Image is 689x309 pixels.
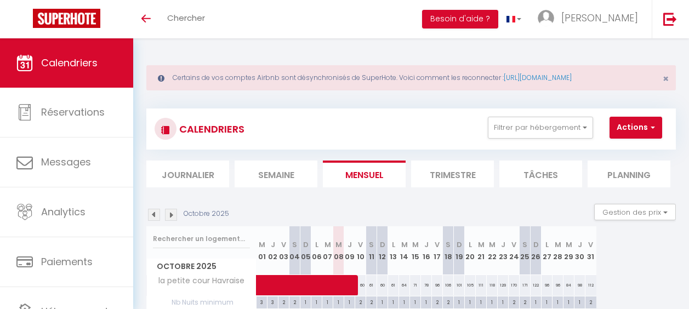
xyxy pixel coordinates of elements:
[520,296,530,307] div: 2
[348,239,352,250] abbr: J
[184,209,229,219] p: Octobre 2025
[167,12,205,24] span: Chercher
[542,275,553,295] div: 96
[388,226,399,275] th: 13
[322,296,333,307] div: 1
[344,226,355,275] th: 09
[588,161,670,187] li: Planning
[538,10,554,26] img: ...
[663,72,669,85] span: ×
[41,255,93,268] span: Paiements
[377,226,388,275] th: 12
[469,239,472,250] abbr: L
[421,226,432,275] th: 16
[432,226,443,275] th: 17
[610,117,662,139] button: Actions
[553,275,563,295] div: 96
[531,275,542,295] div: 122
[153,229,250,249] input: Rechercher un logement...
[531,226,542,275] th: 26
[585,296,596,307] div: 2
[380,239,385,250] abbr: D
[489,239,496,250] abbr: M
[149,275,247,287] span: la petite cour Havraise
[147,259,256,274] span: Octobre 2025
[324,239,331,250] abbr: M
[509,226,520,275] th: 24
[303,239,309,250] abbr: D
[509,296,519,307] div: 2
[257,296,267,307] div: 3
[465,226,476,275] th: 20
[487,296,497,307] div: 1
[663,12,677,26] img: logout
[594,204,676,220] button: Gestion des prix
[454,226,465,275] th: 19
[41,105,105,119] span: Réservations
[421,296,431,307] div: 1
[498,296,508,307] div: 1
[41,56,98,70] span: Calendriers
[574,296,585,307] div: 1
[574,226,585,275] th: 30
[476,226,487,275] th: 21
[311,226,322,275] th: 06
[322,226,333,275] th: 07
[585,226,596,275] th: 31
[259,239,265,250] abbr: M
[542,226,553,275] th: 27
[412,239,419,250] abbr: M
[520,226,531,275] th: 25
[257,226,267,275] th: 01
[563,226,574,275] th: 29
[566,239,572,250] abbr: M
[501,239,505,250] abbr: J
[553,226,563,275] th: 28
[545,239,549,250] abbr: L
[358,239,363,250] abbr: V
[289,226,300,275] th: 04
[315,239,318,250] abbr: L
[498,275,509,295] div: 129
[369,239,374,250] abbr: S
[520,275,531,295] div: 171
[399,226,410,275] th: 14
[478,239,485,250] abbr: M
[147,296,256,308] span: Nb Nuits minimum
[498,226,509,275] th: 23
[289,296,300,307] div: 2
[563,296,574,307] div: 1
[488,117,593,139] button: Filtrer par hébergement
[435,239,440,250] abbr: V
[41,205,86,219] span: Analytics
[366,226,377,275] th: 11
[555,239,561,250] abbr: M
[292,239,297,250] abbr: S
[563,275,574,295] div: 84
[588,239,593,250] abbr: V
[399,296,409,307] div: 1
[401,239,408,250] abbr: M
[271,239,275,250] abbr: J
[333,296,344,307] div: 1
[333,226,344,275] th: 08
[41,155,91,169] span: Messages
[388,296,398,307] div: 1
[553,296,563,307] div: 1
[663,74,669,84] button: Close
[411,161,494,187] li: Trimestre
[504,73,572,82] a: [URL][DOMAIN_NAME]
[561,11,638,25] span: [PERSON_NAME]
[465,296,475,307] div: 1
[522,239,527,250] abbr: S
[422,10,498,28] button: Besoin d'aide ?
[542,296,552,307] div: 1
[366,296,377,307] div: 2
[377,296,388,307] div: 1
[267,296,278,307] div: 3
[281,239,286,250] abbr: V
[323,161,406,187] li: Mensuel
[355,296,366,307] div: 2
[432,296,442,307] div: 2
[424,239,429,250] abbr: J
